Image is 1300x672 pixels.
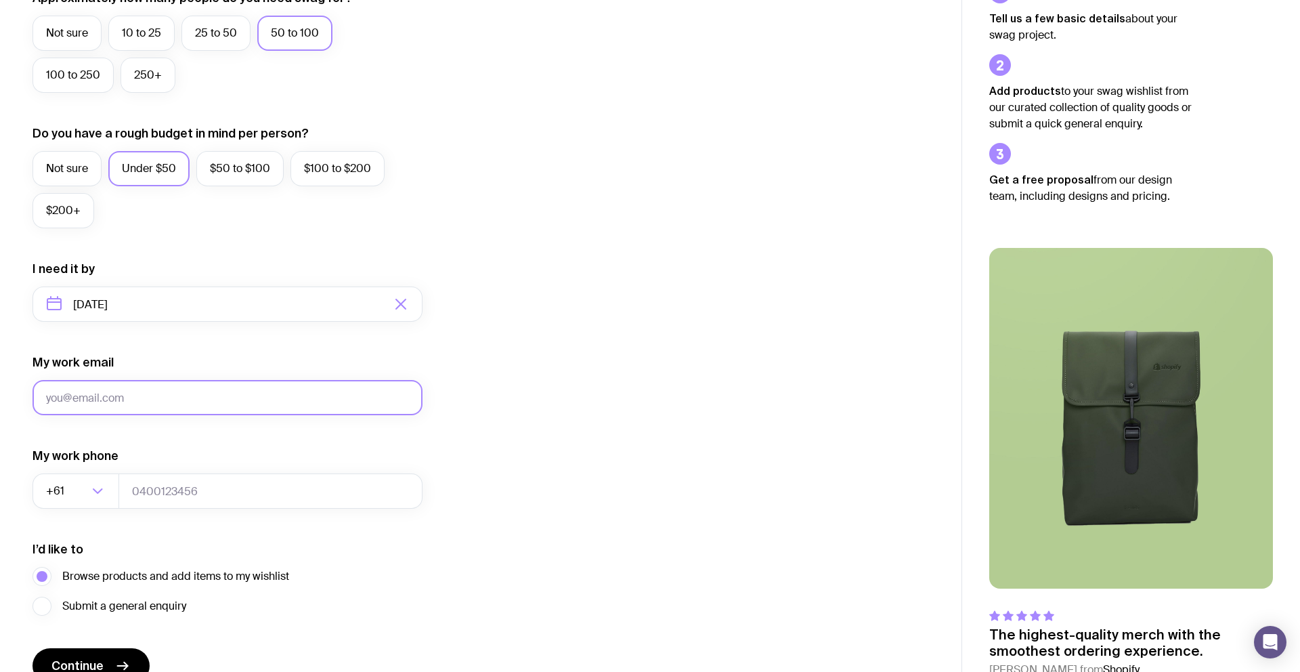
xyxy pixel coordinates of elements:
[121,58,175,93] label: 250+
[32,151,102,186] label: Not sure
[62,568,289,585] span: Browse products and add items to my wishlist
[32,16,102,51] label: Not sure
[32,448,118,464] label: My work phone
[989,173,1093,186] strong: Get a free proposal
[32,541,83,558] label: I’d like to
[32,125,309,142] label: Do you have a rough budget in mind per person?
[989,171,1192,205] p: from our design team, including designs and pricing.
[108,151,190,186] label: Under $50
[32,474,119,509] div: Search for option
[62,598,186,614] span: Submit a general enquiry
[989,10,1192,43] p: about your swag project.
[67,474,88,509] input: Search for option
[32,193,94,228] label: $200+
[290,151,385,186] label: $100 to $200
[989,85,1061,97] strong: Add products
[32,58,114,93] label: 100 to 250
[181,16,251,51] label: 25 to 50
[32,380,422,415] input: you@email.com
[108,16,175,51] label: 10 to 25
[257,16,332,51] label: 50 to 100
[118,474,422,509] input: 0400123456
[1254,626,1286,658] div: Open Intercom Messenger
[46,474,67,509] span: +61
[989,83,1192,132] p: to your swag wishlist from our curated collection of quality goods or submit a quick general enqu...
[32,354,114,371] label: My work email
[989,627,1273,659] p: The highest-quality merch with the smoothest ordering experience.
[989,12,1125,24] strong: Tell us a few basic details
[32,261,95,277] label: I need it by
[32,287,422,322] input: Select a target date
[196,151,284,186] label: $50 to $100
